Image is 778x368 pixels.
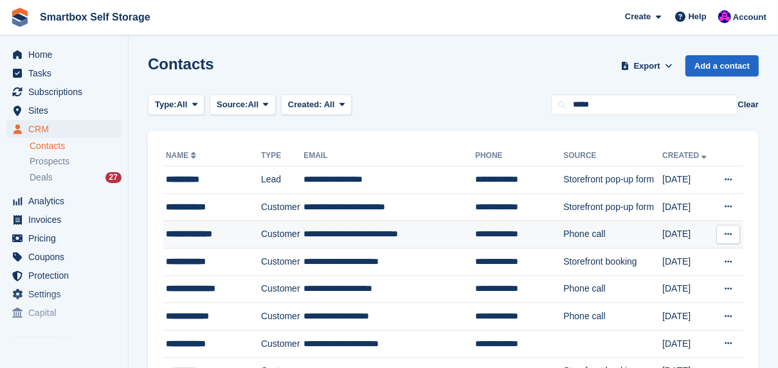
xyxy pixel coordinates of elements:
[662,303,714,331] td: [DATE]
[30,155,69,168] span: Prospects
[6,192,122,210] a: menu
[217,98,248,111] span: Source:
[28,267,105,285] span: Protection
[563,221,662,249] td: Phone call
[689,10,707,23] span: Help
[718,10,731,23] img: Sam Austin
[563,248,662,276] td: Storefront booking
[30,140,122,152] a: Contacts
[733,11,766,24] span: Account
[28,46,105,64] span: Home
[261,248,303,276] td: Customer
[28,83,105,101] span: Subscriptions
[261,303,303,331] td: Customer
[155,98,177,111] span: Type:
[105,172,122,183] div: 27
[261,330,303,358] td: Customer
[10,8,30,27] img: stora-icon-8386f47178a22dfd0bd8f6a31ec36ba5ce8667c1dd55bd0f319d3a0aa187defe.svg
[662,276,714,303] td: [DATE]
[563,303,662,331] td: Phone call
[475,146,563,166] th: Phone
[261,166,303,194] td: Lead
[12,333,128,346] span: Storefront
[288,100,322,109] span: Created:
[177,98,188,111] span: All
[563,166,662,194] td: Storefront pop-up form
[563,146,662,166] th: Source
[30,155,122,168] a: Prospects
[662,248,714,276] td: [DATE]
[685,55,759,76] a: Add a contact
[28,211,105,229] span: Invoices
[6,211,122,229] a: menu
[248,98,259,111] span: All
[662,221,714,249] td: [DATE]
[6,304,122,322] a: menu
[28,304,105,322] span: Capital
[6,267,122,285] a: menu
[210,94,276,116] button: Source: All
[148,94,204,116] button: Type: All
[148,55,214,73] h1: Contacts
[166,151,199,160] a: Name
[35,6,156,28] a: Smartbox Self Storage
[737,98,759,111] button: Clear
[662,166,714,194] td: [DATE]
[662,330,714,358] td: [DATE]
[619,55,675,76] button: Export
[6,229,122,247] a: menu
[28,64,105,82] span: Tasks
[28,192,105,210] span: Analytics
[634,60,660,73] span: Export
[30,171,122,184] a: Deals 27
[28,229,105,247] span: Pricing
[662,193,714,221] td: [DATE]
[6,46,122,64] a: menu
[28,101,105,119] span: Sites
[28,285,105,303] span: Settings
[6,285,122,303] a: menu
[563,276,662,303] td: Phone call
[6,248,122,266] a: menu
[625,10,651,23] span: Create
[563,193,662,221] td: Storefront pop-up form
[30,171,53,184] span: Deals
[28,120,105,138] span: CRM
[324,100,335,109] span: All
[6,120,122,138] a: menu
[662,151,709,160] a: Created
[303,146,475,166] th: Email
[6,83,122,101] a: menu
[261,146,303,166] th: Type
[261,276,303,303] td: Customer
[261,221,303,249] td: Customer
[28,248,105,266] span: Coupons
[261,193,303,221] td: Customer
[6,101,122,119] a: menu
[6,64,122,82] a: menu
[281,94,352,116] button: Created: All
